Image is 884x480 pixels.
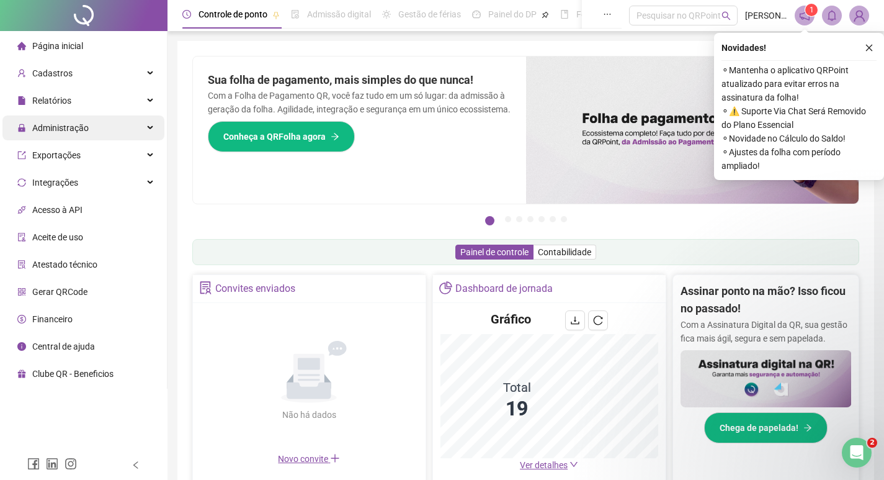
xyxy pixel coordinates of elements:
[32,287,87,297] span: Gerar QRCode
[331,132,339,141] span: arrow-right
[720,421,798,435] span: Chega de papelada!
[32,41,83,51] span: Página inicial
[398,9,461,19] span: Gestão de férias
[199,281,212,294] span: solution
[491,310,531,328] h4: Gráfico
[505,216,511,222] button: 2
[208,89,511,116] p: Com a Folha de Pagamento QR, você faz tudo em um só lugar: da admissão à geração da folha. Agilid...
[721,132,877,145] span: ⚬ Novidade no Cálculo do Saldo!
[17,151,26,160] span: export
[208,121,355,152] button: Conheça a QRFolha agora
[681,318,852,345] p: Com a Assinatura Digital da QR, sua gestão fica mais ágil, segura e sem papelada.
[32,68,73,78] span: Cadastros
[455,278,553,299] div: Dashboard de jornada
[32,205,83,215] span: Acesso à API
[307,9,371,19] span: Admissão digital
[330,453,340,463] span: plus
[560,10,569,19] span: book
[132,461,140,469] span: left
[526,57,859,204] img: banner%2F8d14a306-6205-4263-8e5b-06e9a85ad873.png
[17,42,26,50] span: home
[460,247,529,257] span: Painel de controle
[199,9,267,19] span: Controle de ponto
[538,247,591,257] span: Contabilidade
[32,232,83,242] span: Aceite de uso
[32,342,95,351] span: Central de ajuda
[485,216,494,225] button: 1
[721,41,766,55] span: Novidades !
[603,10,612,19] span: ellipsis
[208,71,511,89] h2: Sua folha de pagamento, mais simples do que nunca!
[32,314,73,324] span: Financeiro
[842,438,872,468] iframe: Intercom live chat
[520,460,568,470] span: Ver detalhes
[32,369,114,379] span: Clube QR - Beneficios
[272,11,280,19] span: pushpin
[382,10,391,19] span: sun
[252,408,366,422] div: Não há dados
[472,10,481,19] span: dashboard
[17,288,26,296] span: qrcode
[17,260,26,269] span: solution
[32,178,78,188] span: Integrações
[799,10,810,21] span: notification
[223,130,326,143] span: Conheça a QRFolha agora
[527,216,534,222] button: 4
[542,11,549,19] span: pushpin
[561,216,567,222] button: 7
[867,438,877,448] span: 2
[17,233,26,242] span: audit
[17,315,26,324] span: dollar
[810,6,814,14] span: 1
[721,63,877,104] span: ⚬ Mantenha o aplicativo QRPoint atualizado para evitar erros na assinatura da folha!
[569,460,578,469] span: down
[721,11,731,20] span: search
[32,96,71,106] span: Relatórios
[516,216,522,222] button: 3
[576,9,656,19] span: Folha de pagamento
[826,10,837,21] span: bell
[17,69,26,78] span: user-add
[17,342,26,351] span: info-circle
[865,43,873,52] span: close
[570,315,580,325] span: download
[46,458,58,470] span: linkedin
[32,260,97,269] span: Atestado técnico
[65,458,77,470] span: instagram
[704,412,828,443] button: Chega de papelada!
[32,150,81,160] span: Exportações
[593,315,603,325] span: reload
[17,178,26,187] span: sync
[745,9,787,22] span: [PERSON_NAME]
[721,104,877,132] span: ⚬ ⚠️ Suporte Via Chat Será Removido do Plano Essencial
[278,454,340,464] span: Novo convite
[850,6,868,25] img: 85622
[17,96,26,105] span: file
[681,350,852,407] img: banner%2F02c71560-61a6-44d4-94b9-c8ab97240462.png
[520,460,578,470] a: Ver detalhes down
[538,216,545,222] button: 5
[27,458,40,470] span: facebook
[681,283,852,318] h2: Assinar ponto na mão? Isso ficou no passado!
[215,278,295,299] div: Convites enviados
[721,145,877,173] span: ⚬ Ajustes da folha com período ampliado!
[550,216,556,222] button: 6
[805,4,818,16] sup: 1
[439,281,452,294] span: pie-chart
[17,124,26,132] span: lock
[291,10,300,19] span: file-done
[182,10,191,19] span: clock-circle
[488,9,537,19] span: Painel do DP
[17,206,26,214] span: api
[32,123,89,133] span: Administração
[803,423,812,432] span: arrow-right
[17,369,26,378] span: gift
